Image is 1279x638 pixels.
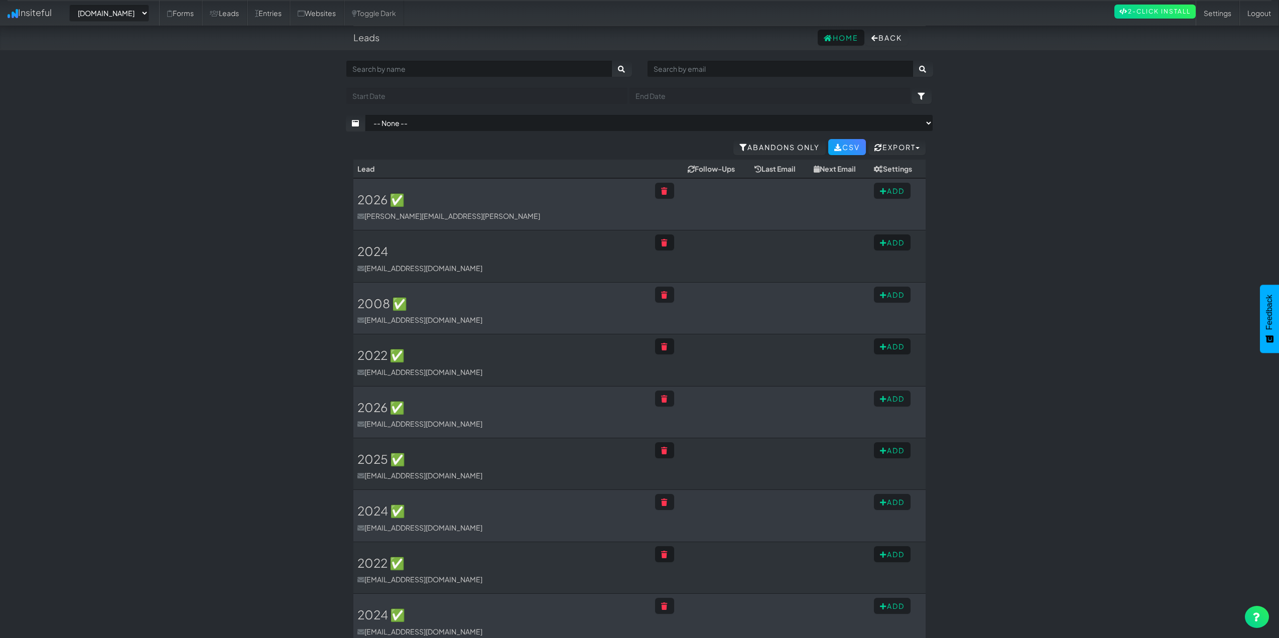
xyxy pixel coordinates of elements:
a: Leads [202,1,247,26]
p: [EMAIL_ADDRESS][DOMAIN_NAME] [357,470,647,480]
h3: 2008 ✅ [357,297,647,310]
a: Abandons Only [733,139,826,155]
button: Add [874,287,911,303]
p: [EMAIL_ADDRESS][DOMAIN_NAME] [357,315,647,325]
button: Add [874,598,911,614]
button: Add [874,183,911,199]
a: Toggle Dark [344,1,404,26]
button: Export [868,139,926,155]
p: [EMAIL_ADDRESS][DOMAIN_NAME] [357,626,647,636]
input: Search by name [346,60,612,77]
button: Feedback - Show survey [1260,285,1279,353]
th: Follow-Ups [684,160,750,178]
h3: 2024 ✅ [357,608,647,621]
a: CSV [828,139,866,155]
p: [EMAIL_ADDRESS][DOMAIN_NAME] [357,419,647,429]
h3: 2024 ✅ [357,504,647,517]
p: [EMAIL_ADDRESS][DOMAIN_NAME] [357,523,647,533]
input: End Date [629,87,911,104]
p: [EMAIL_ADDRESS][DOMAIN_NAME] [357,367,647,377]
h3: 2024 [357,244,647,258]
a: Entries [247,1,290,26]
a: Websites [290,1,344,26]
h3: 2026 ✅ [357,401,647,414]
p: [EMAIL_ADDRESS][DOMAIN_NAME] [357,574,647,584]
th: Settings [870,160,926,178]
button: Add [874,234,911,250]
input: Search by email [647,60,914,77]
a: 2-Click Install [1114,5,1196,19]
button: Add [874,546,911,562]
button: Add [874,442,911,458]
a: 2026 ✅[EMAIL_ADDRESS][DOMAIN_NAME] [357,401,647,429]
a: 2024 ✅[EMAIL_ADDRESS][DOMAIN_NAME] [357,608,647,636]
input: Start Date [346,87,628,104]
button: Add [874,494,911,510]
button: Add [874,391,911,407]
h3: 2022 ✅ [357,556,647,569]
h4: Leads [353,33,379,43]
p: [PERSON_NAME][EMAIL_ADDRESS][PERSON_NAME] [357,211,647,221]
h3: 2025 ✅ [357,452,647,465]
button: Add [874,338,911,354]
p: [EMAIL_ADDRESS][DOMAIN_NAME] [357,263,647,273]
a: 2024 ✅[EMAIL_ADDRESS][DOMAIN_NAME] [357,504,647,532]
a: Forms [159,1,202,26]
h3: 2022 ✅ [357,348,647,361]
a: 2022 ✅[EMAIL_ADDRESS][DOMAIN_NAME] [357,556,647,584]
a: 2008 ✅[EMAIL_ADDRESS][DOMAIN_NAME] [357,297,647,325]
th: Next Email [810,160,870,178]
th: Last Email [750,160,810,178]
a: 2022 ✅[EMAIL_ADDRESS][DOMAIN_NAME] [357,348,647,376]
span: Feedback [1265,295,1274,330]
h3: 2026 ✅ [357,193,647,206]
img: icon.png [8,9,18,18]
a: 2025 ✅[EMAIL_ADDRESS][DOMAIN_NAME] [357,452,647,480]
th: Lead [353,160,651,178]
a: Home [818,30,864,46]
a: Logout [1239,1,1279,26]
a: 2024[EMAIL_ADDRESS][DOMAIN_NAME] [357,244,647,273]
button: Back [865,30,908,46]
a: 2026 ✅[PERSON_NAME][EMAIL_ADDRESS][PERSON_NAME] [357,193,647,221]
a: Settings [1196,1,1239,26]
